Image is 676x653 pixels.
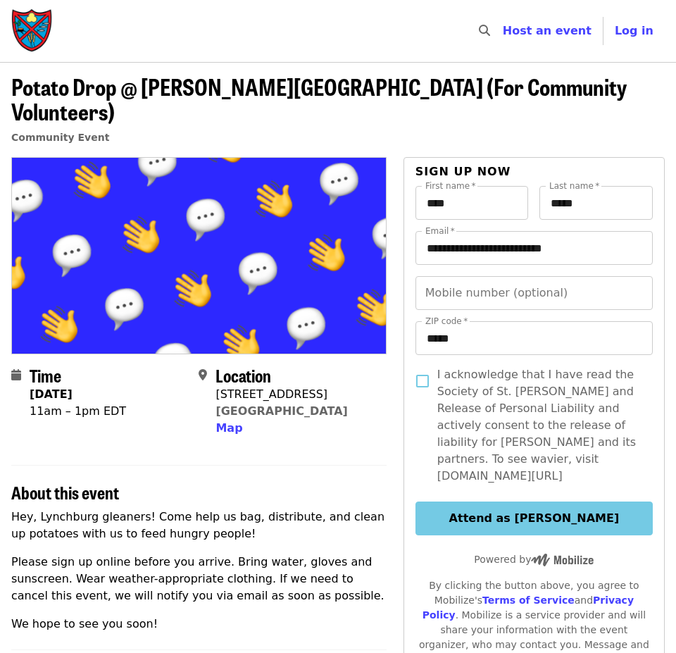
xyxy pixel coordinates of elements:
[415,231,653,265] input: Email
[215,420,242,437] button: Map
[11,368,21,382] i: calendar icon
[479,24,490,37] i: search icon
[503,24,591,37] a: Host an event
[11,8,54,54] img: Society of St. Andrew - Home
[474,554,594,565] span: Powered by
[11,616,387,633] p: We hope to see you soon!
[437,366,641,485] span: I acknowledge that I have read the Society of St. [PERSON_NAME] and Release of Personal Liability...
[12,158,386,354] img: Potato Drop @ Randolph College (For Community Volunteers) organized by Society of St. Andrew
[415,502,653,535] button: Attend as [PERSON_NAME]
[539,186,653,220] input: Last name
[482,595,575,606] a: Terms of Service
[11,132,109,143] a: Community Event
[199,368,207,382] i: map-marker-alt icon
[30,403,126,420] div: 11am – 1pm EDT
[415,165,511,178] span: Sign up now
[215,363,271,387] span: Location
[215,421,242,435] span: Map
[11,509,387,542] p: Hey, Lynchburg gleaners! Come help us bag, distribute, and clean up potatoes with us to feed hung...
[499,14,510,48] input: Search
[215,386,347,403] div: [STREET_ADDRESS]
[415,276,653,310] input: Mobile number (optional)
[425,182,476,190] label: First name
[425,317,468,325] label: ZIP code
[425,227,455,235] label: Email
[30,387,73,401] strong: [DATE]
[531,554,594,566] img: Powered by Mobilize
[603,17,665,45] button: Log in
[549,182,599,190] label: Last name
[11,480,119,504] span: About this event
[215,404,347,418] a: [GEOGRAPHIC_DATA]
[415,186,529,220] input: First name
[615,24,653,37] span: Log in
[30,363,61,387] span: Time
[11,70,627,128] span: Potato Drop @ [PERSON_NAME][GEOGRAPHIC_DATA] (For Community Volunteers)
[415,321,653,355] input: ZIP code
[11,554,387,604] p: Please sign up online before you arrive. Bring water, gloves and sunscreen. Wear weather-appropri...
